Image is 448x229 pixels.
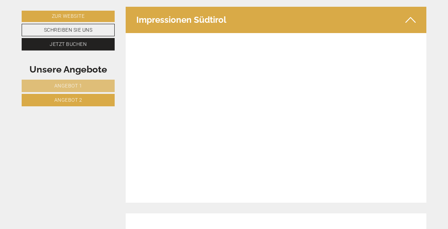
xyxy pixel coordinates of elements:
a: Jetzt buchen [22,38,115,50]
span: Angebot 1 [54,83,82,89]
iframe: Südtirol - Alto Adige - South Tyrol [126,33,427,203]
div: Impressionen Südtirol [126,7,427,33]
a: Schreiben Sie uns [22,24,115,36]
div: Unsere Angebote [22,63,115,76]
span: Angebot 2 [54,97,82,103]
a: Zur Website [22,11,115,22]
